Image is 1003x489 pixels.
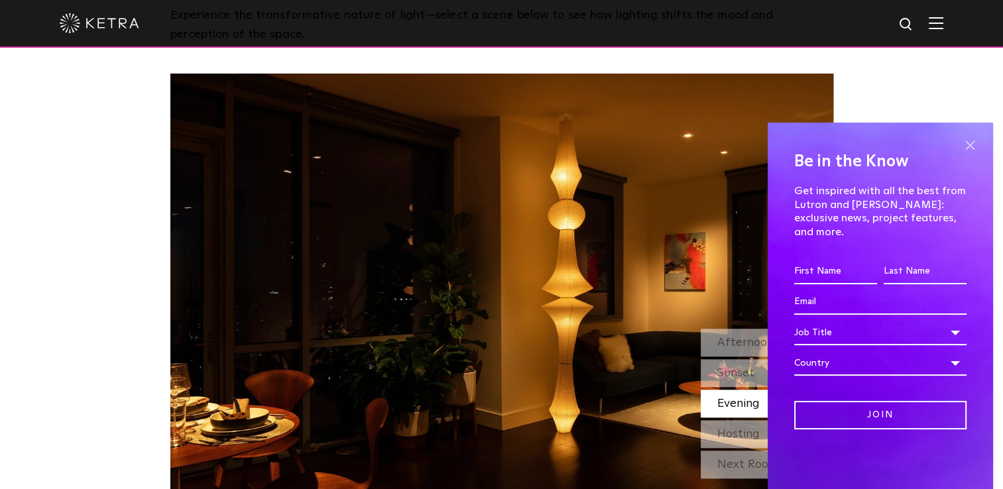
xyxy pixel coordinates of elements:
span: Afternoon [717,337,774,349]
input: Email [794,290,967,315]
div: Next Room [701,451,833,478]
span: Evening [717,398,760,409]
img: search icon [898,17,915,33]
span: Hosting [717,428,760,440]
div: Country [794,351,967,376]
span: Sunset [717,367,754,379]
input: First Name [794,259,877,284]
h4: Be in the Know [794,149,967,174]
img: Hamburger%20Nav.svg [929,17,943,29]
input: Last Name [884,259,967,284]
div: Job Title [794,320,967,345]
img: ketra-logo-2019-white [60,13,139,33]
input: Join [794,401,967,429]
p: Get inspired with all the best from Lutron and [PERSON_NAME]: exclusive news, project features, a... [794,184,967,239]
